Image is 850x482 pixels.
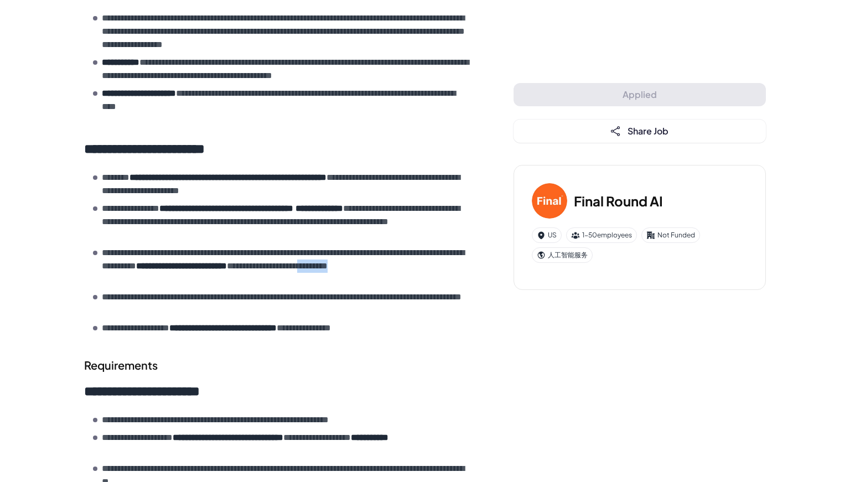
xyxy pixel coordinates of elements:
h3: Final Round AI [574,191,663,211]
div: 人工智能服务 [532,247,593,263]
button: Share Job [514,120,766,143]
div: Not Funded [641,227,700,243]
div: 1-50 employees [566,227,637,243]
img: Fi [532,183,567,219]
span: Share Job [628,125,668,137]
h2: Requirements [84,357,469,374]
div: US [532,227,562,243]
